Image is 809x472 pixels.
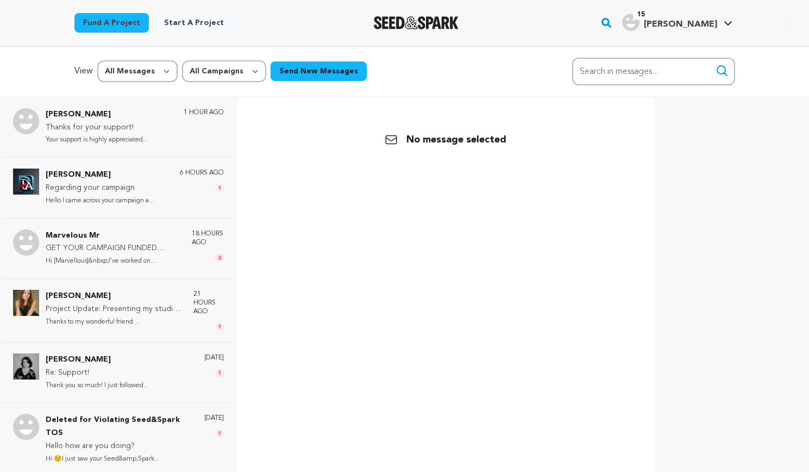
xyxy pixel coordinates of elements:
span: 1 [215,184,224,192]
img: Cerridwyn McCaffrey Photo [13,290,39,316]
img: Rhubi Henderson Photo [13,108,39,134]
a: Fund a project [74,13,149,33]
p: Hi [Marvellous]&nbsp;I’ve worked on... [46,255,181,268]
p: Marvelous Mr [46,229,181,243]
img: Jamie Alvey Photo [13,353,39,380]
input: Search in messages... [572,58,735,85]
span: 2 [215,253,224,262]
p: 1 hour ago [184,108,224,117]
p: Re: Support! [46,367,148,380]
img: Deleted for Violating Seed&Spark TOS Photo [13,414,39,440]
img: Abraham David Photo [13,169,39,195]
div: Mariana H.'s Profile [622,14,717,31]
p: View [74,65,93,78]
p: [PERSON_NAME] [46,353,148,367]
p: Deleted for Violating Seed&Spark TOS [46,414,193,440]
p: Hello how are you doing? [46,440,193,453]
a: Start a project [155,13,233,33]
p: [PERSON_NAME] [46,108,148,121]
span: 1 [215,369,224,377]
p: Thank you so much! I just followed... [46,380,148,392]
p: Your support is highly appreciated... [46,134,148,146]
span: 1 [215,322,224,331]
p: 18 hours ago [192,229,223,247]
p: Hello I came across your campaign a... [46,195,154,207]
img: user.png [622,14,639,31]
p: GET YOUR CAMPAIGN FUNDED WITHOUT HIRING EXPERT [46,242,181,255]
p: [DATE] [204,414,224,423]
p: Thanks for your support! [46,121,148,134]
span: Mariana H.'s Profile [620,11,735,34]
span: 1 [215,429,224,438]
p: No message selected [385,132,506,147]
p: 21 hours ago [193,290,223,316]
p: Project Update: Presenting my studio logo & project updates! [46,303,183,316]
p: [DATE] [204,353,224,362]
p: [PERSON_NAME] [46,290,183,303]
img: Marvelous Mr Photo [13,229,39,256]
button: Send New Messages [271,61,367,81]
span: [PERSON_NAME] [644,20,717,29]
a: Mariana H.'s Profile [620,11,735,31]
img: Seed&Spark Logo Dark Mode [374,16,459,29]
p: Thanks to my wonderful friend [PERSON_NAME]... [46,316,183,328]
p: Regarding your campaign [46,182,154,195]
p: 6 hours ago [180,169,224,177]
p: [PERSON_NAME] [46,169,154,182]
a: Seed&Spark Homepage [374,16,459,29]
p: Hi ☺️I just saw your Seed&amp;Spark... [46,453,193,465]
span: 15 [633,9,649,20]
